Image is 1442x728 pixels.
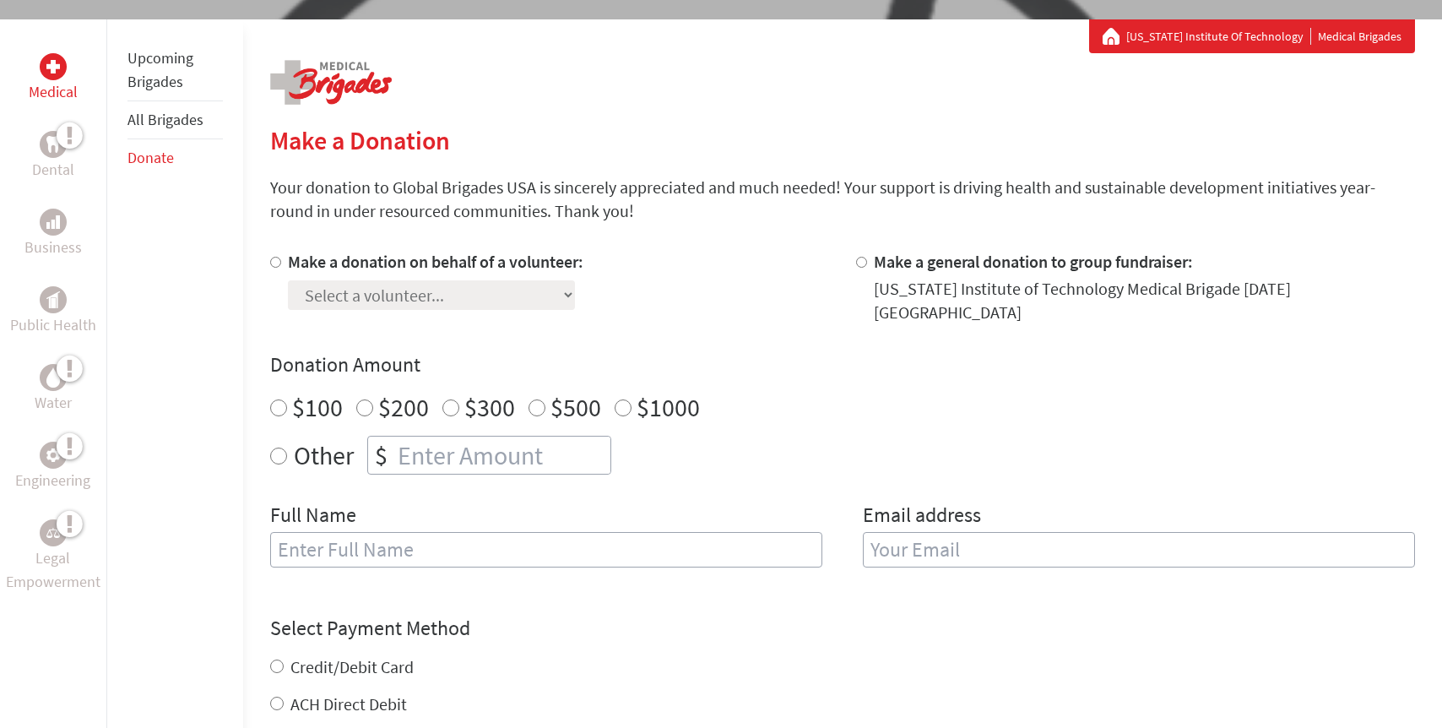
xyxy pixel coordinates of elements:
[46,215,60,229] img: Business
[32,158,74,182] p: Dental
[40,442,67,469] div: Engineering
[290,656,414,677] label: Credit/Debit Card
[46,136,60,152] img: Dental
[863,532,1415,568] input: Your Email
[288,251,583,272] label: Make a donation on behalf of a volunteer:
[29,80,78,104] p: Medical
[15,442,90,492] a: EngineeringEngineering
[10,313,96,337] p: Public Health
[270,502,356,532] label: Full Name
[10,286,96,337] a: Public HealthPublic Health
[40,209,67,236] div: Business
[15,469,90,492] p: Engineering
[378,391,429,423] label: $200
[46,60,60,73] img: Medical
[3,546,103,594] p: Legal Empowerment
[1126,28,1311,45] a: [US_STATE] Institute Of Technology
[24,209,82,259] a: BusinessBusiness
[394,437,610,474] input: Enter Amount
[127,40,223,101] li: Upcoming Brigades
[270,176,1416,223] p: Your donation to Global Brigades USA is sincerely appreciated and much needed! Your support is dr...
[874,277,1415,324] div: [US_STATE] Institute of Technology Medical Brigade [DATE] [GEOGRAPHIC_DATA]
[270,60,392,105] img: logo-medical.png
[40,131,67,158] div: Dental
[40,519,67,546] div: Legal Empowerment
[46,528,60,538] img: Legal Empowerment
[464,391,515,423] label: $300
[874,251,1193,272] label: Make a general donation to group fundraiser:
[1103,28,1401,45] div: Medical Brigades
[32,131,74,182] a: DentalDental
[290,693,407,714] label: ACH Direct Debit
[270,351,1416,378] h4: Donation Amount
[127,139,223,177] li: Donate
[46,291,60,308] img: Public Health
[292,391,343,423] label: $100
[550,391,601,423] label: $500
[270,532,822,568] input: Enter Full Name
[637,391,700,423] label: $1000
[127,110,203,129] a: All Brigades
[863,502,981,532] label: Email address
[40,286,67,313] div: Public Health
[35,364,72,415] a: WaterWater
[29,53,78,104] a: MedicalMedical
[270,615,1416,642] h4: Select Payment Method
[46,367,60,387] img: Water
[294,436,354,475] label: Other
[127,48,193,91] a: Upcoming Brigades
[35,391,72,415] p: Water
[3,519,103,594] a: Legal EmpowermentLegal Empowerment
[270,125,1416,155] h2: Make a Donation
[24,236,82,259] p: Business
[40,364,67,391] div: Water
[127,148,174,167] a: Donate
[368,437,394,474] div: $
[46,448,60,462] img: Engineering
[40,53,67,80] div: Medical
[127,101,223,139] li: All Brigades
